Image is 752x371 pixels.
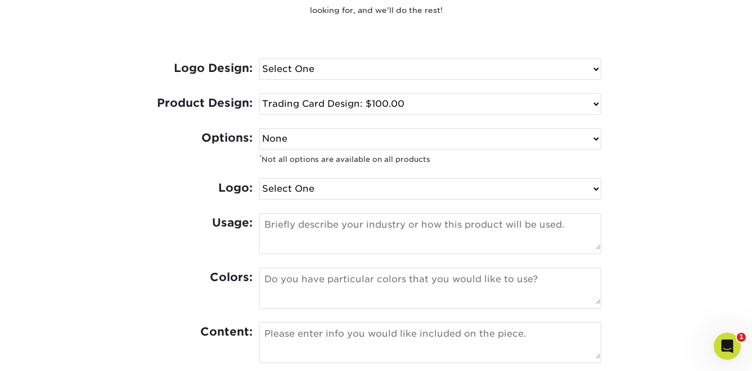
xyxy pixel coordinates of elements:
span: 1 [737,333,746,342]
iframe: Google Customer Reviews [3,337,96,367]
small: Not all options are available on all products [259,150,601,165]
label: Logo Design: [151,58,253,78]
iframe: Intercom live chat [714,333,741,360]
label: Usage: [151,213,253,233]
label: Content: [151,322,253,342]
label: Product Design: [151,93,253,113]
label: Options: [151,128,253,148]
label: Colors: [151,268,253,287]
label: Logo: [151,178,253,198]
